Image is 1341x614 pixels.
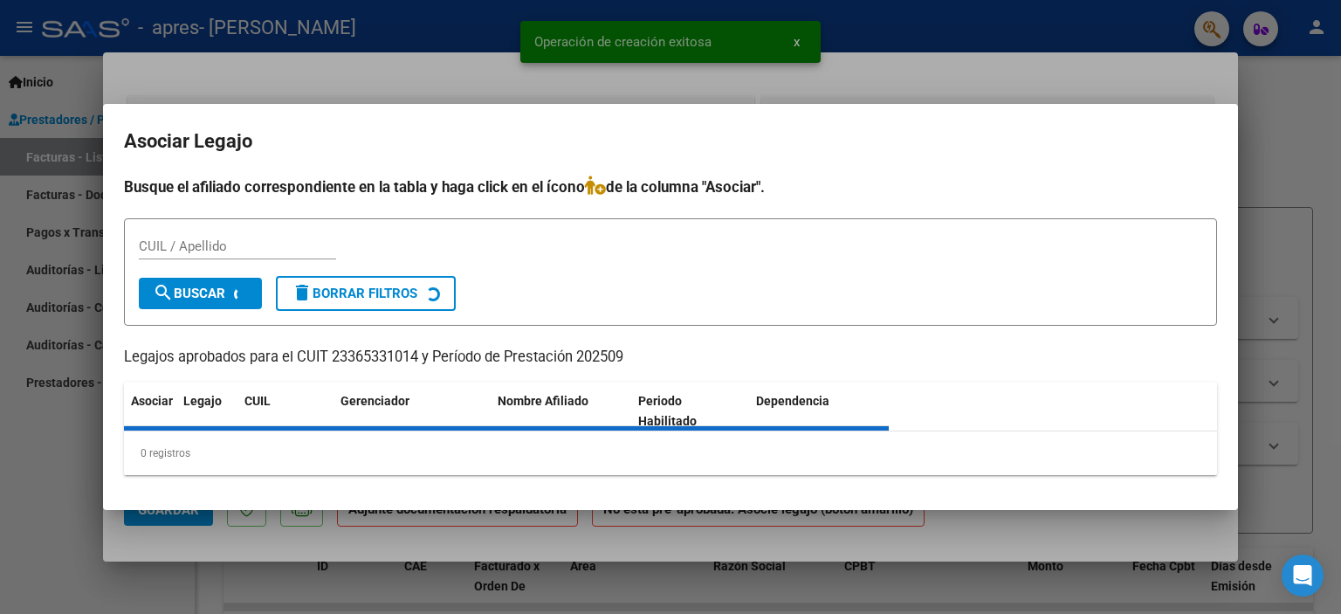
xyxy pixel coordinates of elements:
[491,383,631,440] datatable-header-cell: Nombre Afiliado
[131,394,173,408] span: Asociar
[340,394,409,408] span: Gerenciador
[124,125,1217,158] h2: Asociar Legajo
[292,286,417,301] span: Borrar Filtros
[276,276,456,311] button: Borrar Filtros
[292,282,313,303] mat-icon: delete
[638,394,697,428] span: Periodo Habilitado
[153,282,174,303] mat-icon: search
[244,394,271,408] span: CUIL
[498,394,588,408] span: Nombre Afiliado
[183,394,222,408] span: Legajo
[124,347,1217,369] p: Legajos aprobados para el CUIT 23365331014 y Período de Prestación 202509
[176,383,237,440] datatable-header-cell: Legajo
[124,431,1217,475] div: 0 registros
[124,176,1217,198] h4: Busque el afiliado correspondiente en la tabla y haga click en el ícono de la columna "Asociar".
[124,383,176,440] datatable-header-cell: Asociar
[1282,555,1324,597] div: Open Intercom Messenger
[756,394,829,408] span: Dependencia
[749,383,890,440] datatable-header-cell: Dependencia
[139,278,262,309] button: Buscar
[631,383,749,440] datatable-header-cell: Periodo Habilitado
[237,383,334,440] datatable-header-cell: CUIL
[153,286,225,301] span: Buscar
[334,383,491,440] datatable-header-cell: Gerenciador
